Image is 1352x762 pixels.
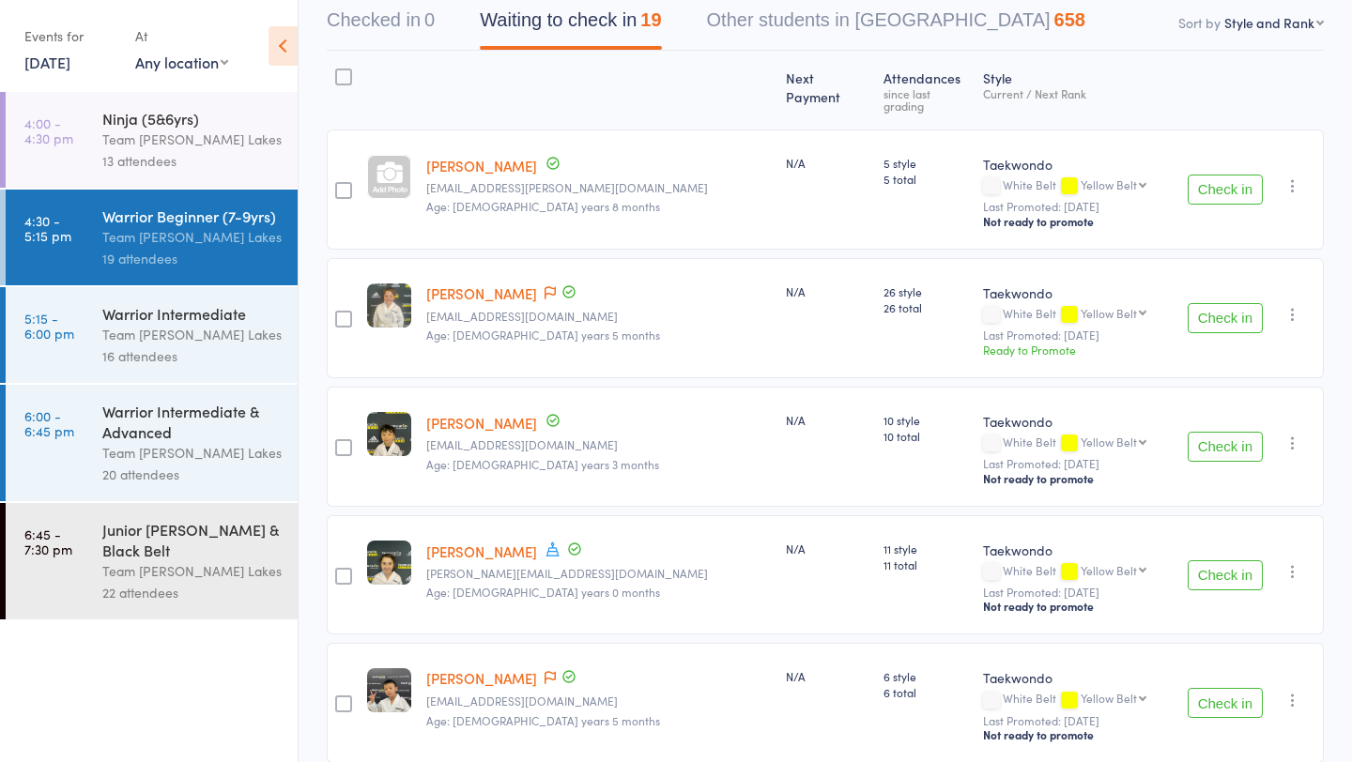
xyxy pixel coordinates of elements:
div: Team [PERSON_NAME] Lakes [102,226,282,248]
div: 20 attendees [102,464,282,485]
button: Check in [1188,688,1263,718]
a: 6:45 -7:30 pmJunior [PERSON_NAME] & Black BeltTeam [PERSON_NAME] Lakes22 attendees [6,503,298,619]
button: Check in [1188,303,1263,333]
img: image1746243665.png [367,283,411,328]
span: 5 style [883,155,969,171]
div: Team [PERSON_NAME] Lakes [102,129,282,150]
div: Not ready to promote [983,727,1172,742]
small: nathan.fenech@hotmail.com [426,567,771,580]
a: [PERSON_NAME] [426,156,537,175]
div: Any location [135,52,228,72]
a: 5:15 -6:00 pmWarrior IntermediateTeam [PERSON_NAME] Lakes16 attendees [6,287,298,383]
div: Junior [PERSON_NAME] & Black Belt [102,519,282,560]
div: Not ready to promote [983,599,1172,614]
div: 0 [424,9,435,30]
a: [PERSON_NAME] [426,668,537,688]
span: 6 total [883,684,969,700]
a: [PERSON_NAME] [426,413,537,433]
span: 10 total [883,428,969,444]
div: Yellow Belt [1081,435,1137,448]
div: Ready to Promote [983,342,1172,358]
img: image1754030615.png [367,668,411,712]
div: Team [PERSON_NAME] Lakes [102,442,282,464]
div: N/A [786,155,868,171]
div: 19 [640,9,661,30]
small: Last Promoted: [DATE] [983,586,1172,599]
a: 4:00 -4:30 pmNinja (5&6yrs)Team [PERSON_NAME] Lakes13 attendees [6,92,298,188]
span: 10 style [883,412,969,428]
div: Atten­dances [876,59,976,121]
span: 26 style [883,283,969,299]
div: Yellow Belt [1081,692,1137,704]
small: Last Promoted: [DATE] [983,328,1172,342]
img: image1749797912.png [367,541,411,585]
span: 26 total [883,299,969,315]
div: N/A [786,412,868,428]
div: Yellow Belt [1081,178,1137,190]
div: 13 attendees [102,150,282,172]
span: 11 total [883,556,969,572]
div: Warrior Intermediate & Advanced [102,401,282,442]
a: [DATE] [24,52,70,72]
div: Taekwondo [983,155,1172,174]
img: image1749797941.png [367,412,411,456]
small: Last Promoted: [DATE] [983,457,1172,470]
a: 6:00 -6:45 pmWarrior Intermediate & AdvancedTeam [PERSON_NAME] Lakes20 attendees [6,385,298,501]
small: Last Promoted: [DATE] [983,714,1172,727]
time: 6:00 - 6:45 pm [24,408,74,438]
div: 658 [1054,9,1085,30]
div: Events for [24,21,116,52]
div: Not ready to promote [983,471,1172,486]
div: Warrior Beginner (7-9yrs) [102,206,282,226]
div: White Belt [983,564,1172,580]
div: 22 attendees [102,582,282,603]
div: White Belt [983,178,1172,194]
button: Check in [1188,175,1263,205]
div: 16 attendees [102,345,282,367]
div: 19 attendees [102,248,282,269]
div: since last grading [883,87,969,112]
div: Ninja (5&6yrs) [102,108,282,129]
small: azn_snoopy@hotmail.com [426,694,771,708]
small: Last Promoted: [DATE] [983,200,1172,213]
div: N/A [786,283,868,299]
div: Yellow Belt [1081,307,1137,319]
div: White Belt [983,435,1172,451]
small: tuyen_phan@hotmail.com [426,438,771,451]
div: Taekwondo [983,668,1172,687]
div: N/A [786,668,868,684]
span: Age: [DEMOGRAPHIC_DATA] years 3 months [426,456,659,472]
small: Lubna.rameez@gmail.com [426,181,771,194]
div: Style [976,59,1179,121]
span: 6 style [883,668,969,684]
a: [PERSON_NAME] [426,541,537,561]
a: [PERSON_NAME] [426,283,537,303]
time: 4:00 - 4:30 pm [24,115,73,145]
div: White Belt [983,307,1172,323]
label: Sort by [1178,13,1221,32]
div: Not ready to promote [983,214,1172,229]
time: 4:30 - 5:15 pm [24,213,71,243]
span: Age: [DEMOGRAPHIC_DATA] years 0 months [426,584,660,600]
div: Taekwondo [983,283,1172,302]
span: 11 style [883,541,969,556]
div: Style and Rank [1224,13,1314,32]
div: Team [PERSON_NAME] Lakes [102,560,282,582]
button: Check in [1188,432,1263,462]
button: Check in [1188,560,1263,590]
time: 6:45 - 7:30 pm [24,526,72,556]
small: Camilohernandez8721@gmail.com [426,310,771,323]
div: Warrior Intermediate [102,303,282,324]
span: Age: [DEMOGRAPHIC_DATA] years 5 months [426,327,660,343]
div: Yellow Belt [1081,564,1137,576]
span: Age: [DEMOGRAPHIC_DATA] years 8 months [426,198,660,214]
div: Next Payment [778,59,875,121]
div: At [135,21,228,52]
div: Taekwondo [983,541,1172,559]
time: 5:15 - 6:00 pm [24,311,74,341]
span: 5 total [883,171,969,187]
span: Age: [DEMOGRAPHIC_DATA] years 5 months [426,712,660,728]
a: 4:30 -5:15 pmWarrior Beginner (7-9yrs)Team [PERSON_NAME] Lakes19 attendees [6,190,298,285]
div: White Belt [983,692,1172,708]
div: Current / Next Rank [983,87,1172,99]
